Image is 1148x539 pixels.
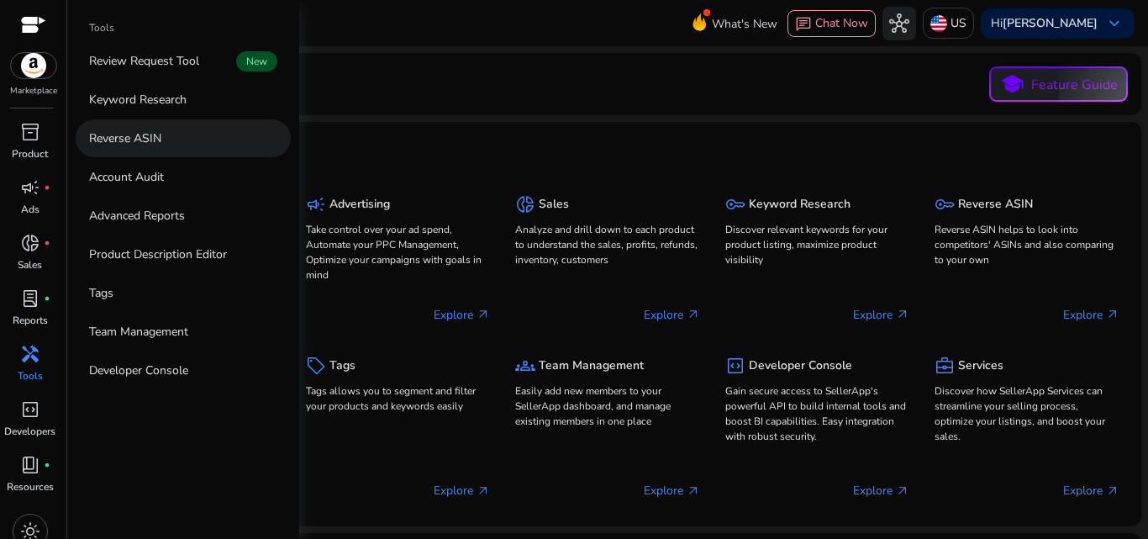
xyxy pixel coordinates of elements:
p: Advanced Reports [89,207,185,225]
span: campaign [20,177,40,198]
p: Easily add new members to your SellerApp dashboard, and manage existing members in one place [515,383,700,429]
span: New [236,51,277,71]
span: key [935,194,955,214]
span: arrow_outward [477,308,490,321]
span: campaign [306,194,326,214]
p: Reports [13,313,48,328]
h5: Keyword Research [749,198,850,212]
p: Explore [644,482,700,499]
p: Reverse ASIN [89,129,161,147]
p: Explore [1063,482,1119,499]
span: donut_small [20,233,40,253]
p: Tools [18,368,43,383]
span: fiber_manual_record [44,184,50,191]
p: Explore [853,482,909,499]
span: key [725,194,745,214]
img: amazon.svg [11,53,56,78]
p: Take control over your ad spend, Automate your PPC Management, Optimize your campaigns with goals... [306,222,491,283]
span: donut_small [515,194,535,214]
h5: Advertising [329,198,390,212]
span: arrow_outward [687,484,700,498]
p: Analyze and drill down to each product to understand the sales, profits, refunds, inventory, cust... [515,222,700,267]
span: fiber_manual_record [44,240,50,246]
p: Keyword Research [89,91,187,108]
h5: Sales [539,198,569,212]
span: sell [306,356,326,376]
span: book_4 [20,455,40,475]
p: Feature Guide [1031,75,1118,95]
span: chat [795,16,812,33]
p: Explore [434,482,490,499]
p: Discover relevant keywords for your product listing, maximize product visibility [725,222,910,267]
p: Developer Console [89,362,188,379]
p: Explore [1063,306,1119,324]
button: schoolFeature Guide [989,66,1128,102]
p: Hi [991,18,1098,29]
p: US [951,8,966,38]
p: Reverse ASIN helps to look into competitors' ASINs and also comparing to your own [935,222,1119,267]
p: Product [12,146,48,161]
span: groups [515,356,535,376]
h5: Team Management [539,359,644,373]
span: arrow_outward [477,484,490,498]
p: Sales [18,257,42,272]
span: lab_profile [20,288,40,309]
button: chatChat Now [787,10,876,37]
span: code_blocks [20,399,40,420]
span: arrow_outward [1106,484,1119,498]
p: Account Audit [89,168,164,186]
p: Tags allows you to segment and filter your products and keywords easily [306,383,491,414]
p: Product Description Editor [89,246,227,263]
p: Resources [7,479,54,494]
p: Review Request Tool [89,52,199,70]
span: arrow_outward [1106,308,1119,321]
p: Explore [853,306,909,324]
img: us.svg [930,15,947,32]
p: Developers [4,424,55,439]
span: arrow_outward [687,308,700,321]
span: business_center [935,356,955,376]
p: Tools [89,20,114,35]
b: [PERSON_NAME] [1003,15,1098,31]
h5: Services [958,359,1003,373]
p: Team Management [89,323,188,341]
span: code_blocks [725,356,745,376]
span: Chat Now [815,15,868,31]
p: Ads [21,202,39,217]
p: Discover how SellerApp Services can streamline your selling process, optimize your listings, and ... [935,383,1119,444]
h5: Reverse ASIN [958,198,1033,212]
p: Gain secure access to SellerApp's powerful API to build internal tools and boost BI capabilities.... [725,383,910,444]
span: school [1000,72,1024,97]
p: Marketplace [10,85,57,98]
span: arrow_outward [896,308,909,321]
span: hub [889,13,909,34]
span: fiber_manual_record [44,462,50,468]
button: hub [882,7,916,40]
span: handyman [20,344,40,364]
p: Tags [89,284,113,302]
span: fiber_manual_record [44,295,50,302]
span: keyboard_arrow_down [1104,13,1124,34]
h5: Developer Console [749,359,852,373]
span: inventory_2 [20,122,40,142]
h5: Tags [329,359,355,373]
span: What's New [712,9,777,39]
span: arrow_outward [896,484,909,498]
p: Explore [644,306,700,324]
p: Explore [434,306,490,324]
